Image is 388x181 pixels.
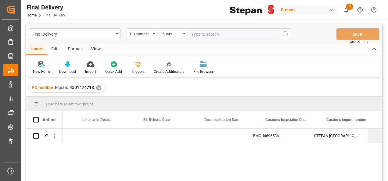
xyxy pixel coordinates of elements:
div: Quick Add [105,69,122,74]
button: search button [279,28,292,40]
button: show 57 new notifications [339,3,353,17]
div: ✕ [96,85,101,90]
a: Home [27,13,37,17]
div: Action [42,117,56,122]
span: Customs Inspection Date [265,118,306,122]
div: View [87,44,105,55]
button: open menu [127,28,157,40]
div: Download [59,69,76,74]
img: Stepan_Company_logo.svg.png_1713531530.png [230,5,274,15]
div: Edit [47,44,63,55]
div: PO number [130,30,151,37]
button: Save [336,28,379,40]
span: Equals [55,85,68,90]
div: Triggers [131,69,145,74]
span: Drag here to set row groups [46,102,94,106]
span: Customs import number [326,118,366,122]
div: Equals [160,30,181,37]
div: Final Delivery [32,30,114,37]
div: STEPAN [GEOGRAPHIC_DATA] - [PERSON_NAME] [307,129,368,143]
div: Format [63,44,87,55]
div: File Browser [193,69,213,74]
span: PO number [32,85,53,90]
span: 57 [346,4,353,10]
div: Home [26,44,47,55]
button: open menu [157,28,188,40]
div: Create Additionals [154,69,184,74]
button: Help Center [353,3,367,17]
div: Import [85,69,96,74]
span: Line Items Details [82,118,111,122]
div: Final Delivery [27,3,65,12]
span: 4501474713 [70,85,94,90]
span: BL Release Date [143,118,170,122]
button: open menu [29,28,120,40]
span: Deconsolidation Date [204,118,239,122]
span: Ctrl/CMD + S [350,40,368,44]
div: BMOU6696536 [246,129,307,143]
input: Type to search [188,28,279,40]
div: Stepan [278,5,337,14]
div: New Form [33,69,50,74]
button: Stepan [278,4,339,16]
div: Press SPACE to select this row. [26,129,63,143]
